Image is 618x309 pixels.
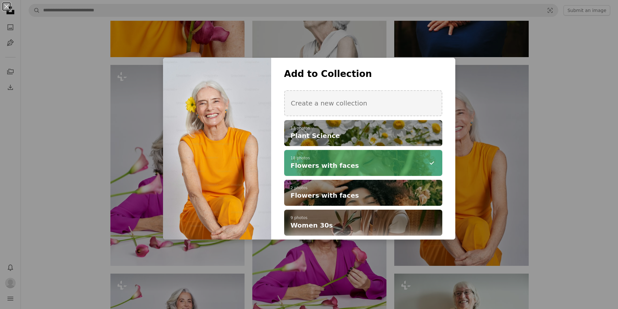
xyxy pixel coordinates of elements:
[291,221,333,230] span: Women 30s
[284,90,442,116] button: Create a new collection
[291,191,359,200] span: Flowers with faces
[291,186,436,191] p: 2 photos
[284,180,442,206] button: 2 photosFlowers with faces
[284,68,442,80] h3: Add to Collection
[284,120,442,146] button: 13 photosPlant Science
[291,126,436,131] p: 13 photos
[284,210,442,236] button: 9 photosWomen 30s
[291,216,436,221] p: 9 photos
[291,161,359,170] span: Flowers with faces
[284,150,442,176] button: 18 photosFlowers with faces
[291,156,436,161] p: 18 photos
[291,131,340,140] span: Plant Science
